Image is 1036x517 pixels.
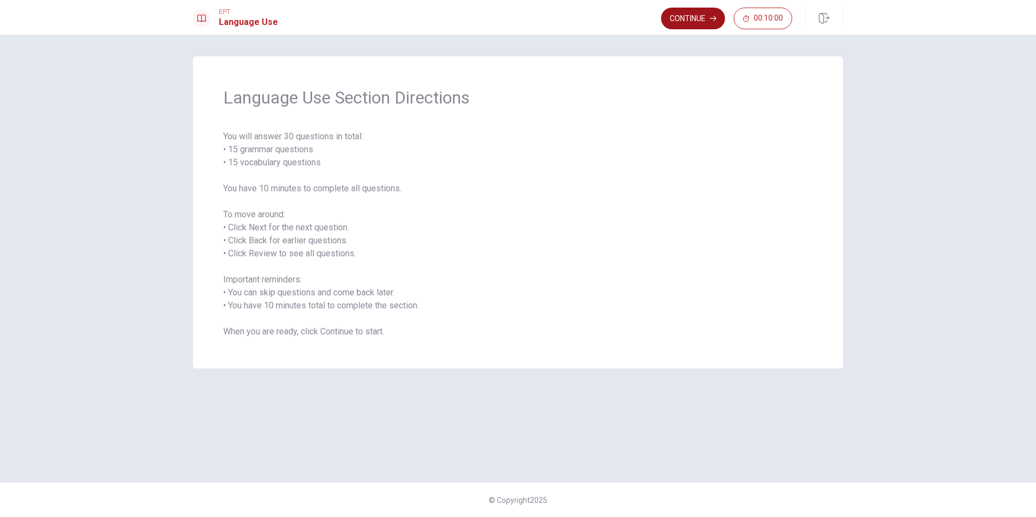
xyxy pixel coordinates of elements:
span: You will answer 30 questions in total: • 15 grammar questions • 15 vocabulary questions You have ... [223,130,813,338]
h1: Language Use [219,16,278,29]
span: 00:10:00 [754,14,783,23]
span: © Copyright 2025 [489,496,547,505]
button: Continue [661,8,725,29]
span: Language Use Section Directions [223,87,813,108]
span: EPT [219,8,278,16]
button: 00:10:00 [734,8,792,29]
